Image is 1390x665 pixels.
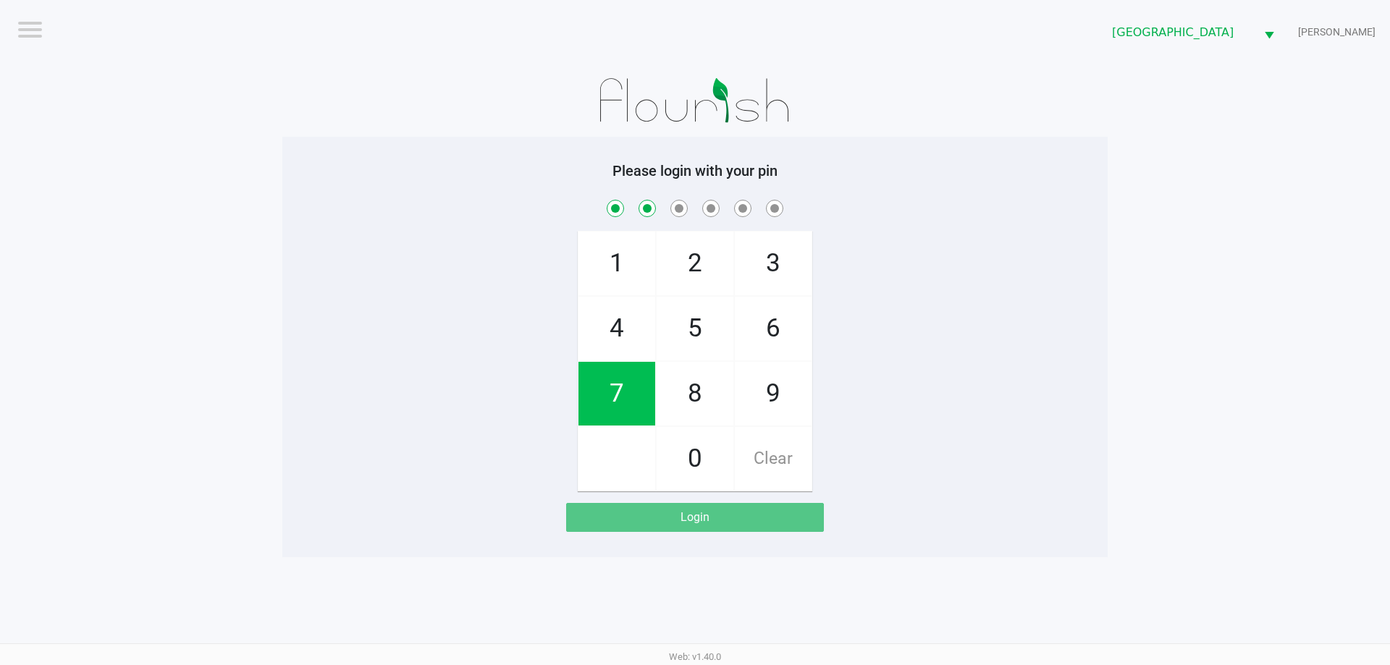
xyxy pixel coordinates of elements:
span: 4 [578,297,655,360]
span: [GEOGRAPHIC_DATA] [1112,24,1247,41]
span: 9 [735,362,812,425]
span: 6 [735,297,812,360]
span: 3 [735,232,812,295]
span: Clear [735,427,812,491]
span: 0 [657,427,733,491]
span: 1 [578,232,655,295]
span: 7 [578,362,655,425]
span: [PERSON_NAME] [1298,25,1376,40]
span: Web: v1.40.0 [669,651,721,662]
h5: Please login with your pin [293,162,1097,179]
button: Select [1255,15,1283,49]
span: 8 [657,362,733,425]
span: 5 [657,297,733,360]
span: 2 [657,232,733,295]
